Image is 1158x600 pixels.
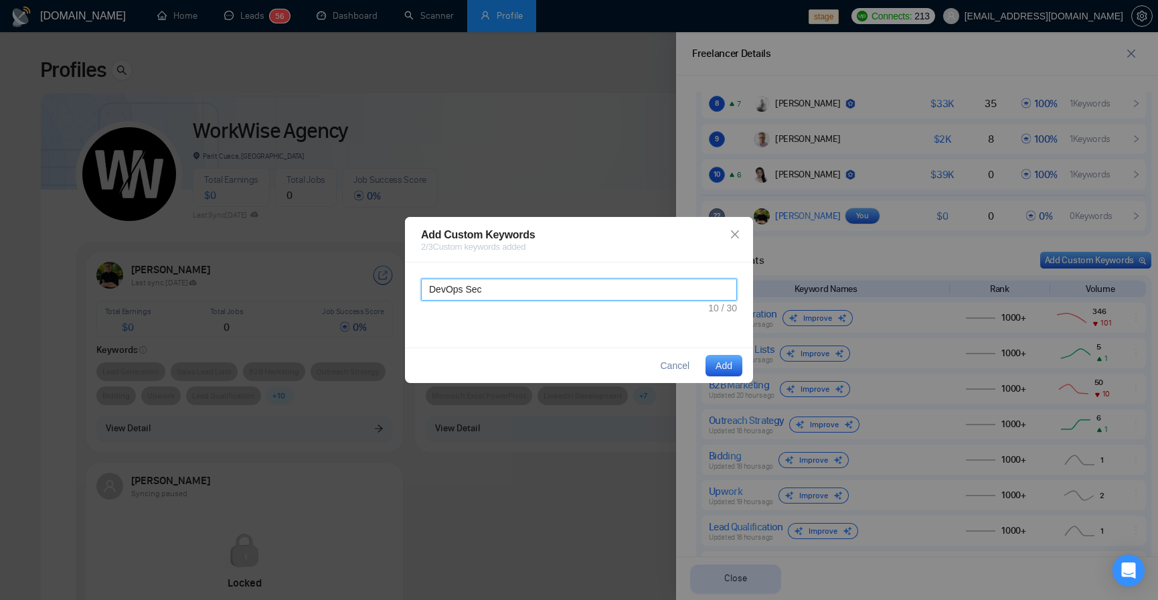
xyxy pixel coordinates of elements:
span: Add [716,358,732,373]
span: Cancel [660,358,689,373]
textarea: DevOps Sec [421,279,737,301]
span: close [730,229,740,240]
span: Add Custom Keywords [421,229,535,240]
div: Open Intercom Messenger [1112,554,1145,587]
span: 2 / 3 Custom keywords added [421,242,737,251]
button: Close [717,217,753,253]
button: Add [706,355,742,376]
button: Cancel [649,355,700,376]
